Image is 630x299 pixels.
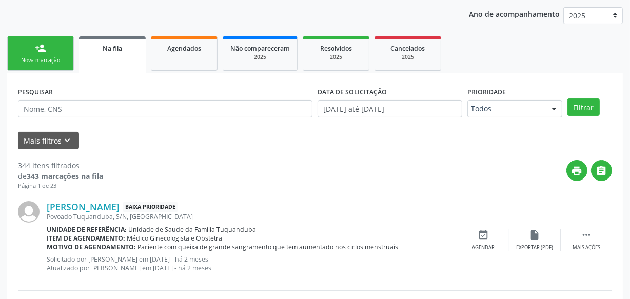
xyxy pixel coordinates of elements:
[471,104,541,114] span: Todos
[573,244,600,251] div: Mais ações
[566,160,587,181] button: print
[529,229,541,241] i: insert_drive_file
[318,84,387,100] label: DATA DE SOLICITAÇÃO
[230,44,290,53] span: Não compareceram
[472,244,495,251] div: Agendar
[517,244,554,251] div: Exportar (PDF)
[18,182,103,190] div: Página 1 de 23
[591,160,612,181] button: 
[320,44,352,53] span: Resolvidos
[581,229,592,241] i: 
[35,43,46,54] div: person_add
[62,135,73,146] i: keyboard_arrow_down
[123,202,178,212] span: Baixa Prioridade
[391,44,425,53] span: Cancelados
[18,171,103,182] div: de
[129,225,257,234] span: Unidade de Saude da Familia Tuquanduba
[382,53,434,61] div: 2025
[230,53,290,61] div: 2025
[127,234,223,243] span: Médico Ginecologista e Obstetra
[27,171,103,181] strong: 343 marcações na fila
[596,165,607,176] i: 
[18,160,103,171] div: 344 itens filtrados
[15,56,66,64] div: Nova marcação
[103,44,122,53] span: Na fila
[47,243,136,251] b: Motivo de agendamento:
[567,98,600,116] button: Filtrar
[47,234,125,243] b: Item de agendamento:
[572,165,583,176] i: print
[18,100,312,117] input: Nome, CNS
[18,84,53,100] label: PESQUISAR
[18,132,79,150] button: Mais filtroskeyboard_arrow_down
[478,229,489,241] i: event_available
[310,53,362,61] div: 2025
[18,201,40,223] img: img
[469,7,560,20] p: Ano de acompanhamento
[467,84,506,100] label: Prioridade
[47,201,120,212] a: [PERSON_NAME]
[47,212,458,221] div: Povoado Tuquanduba, S/N, [GEOGRAPHIC_DATA]
[47,225,127,234] b: Unidade de referência:
[138,243,399,251] span: Paciente com queixa de grande sangramento que tem aumentado nos ciclos menstruais
[47,255,458,272] p: Solicitado por [PERSON_NAME] em [DATE] - há 2 meses Atualizado por [PERSON_NAME] em [DATE] - há 2...
[167,44,201,53] span: Agendados
[318,100,462,117] input: Selecione um intervalo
